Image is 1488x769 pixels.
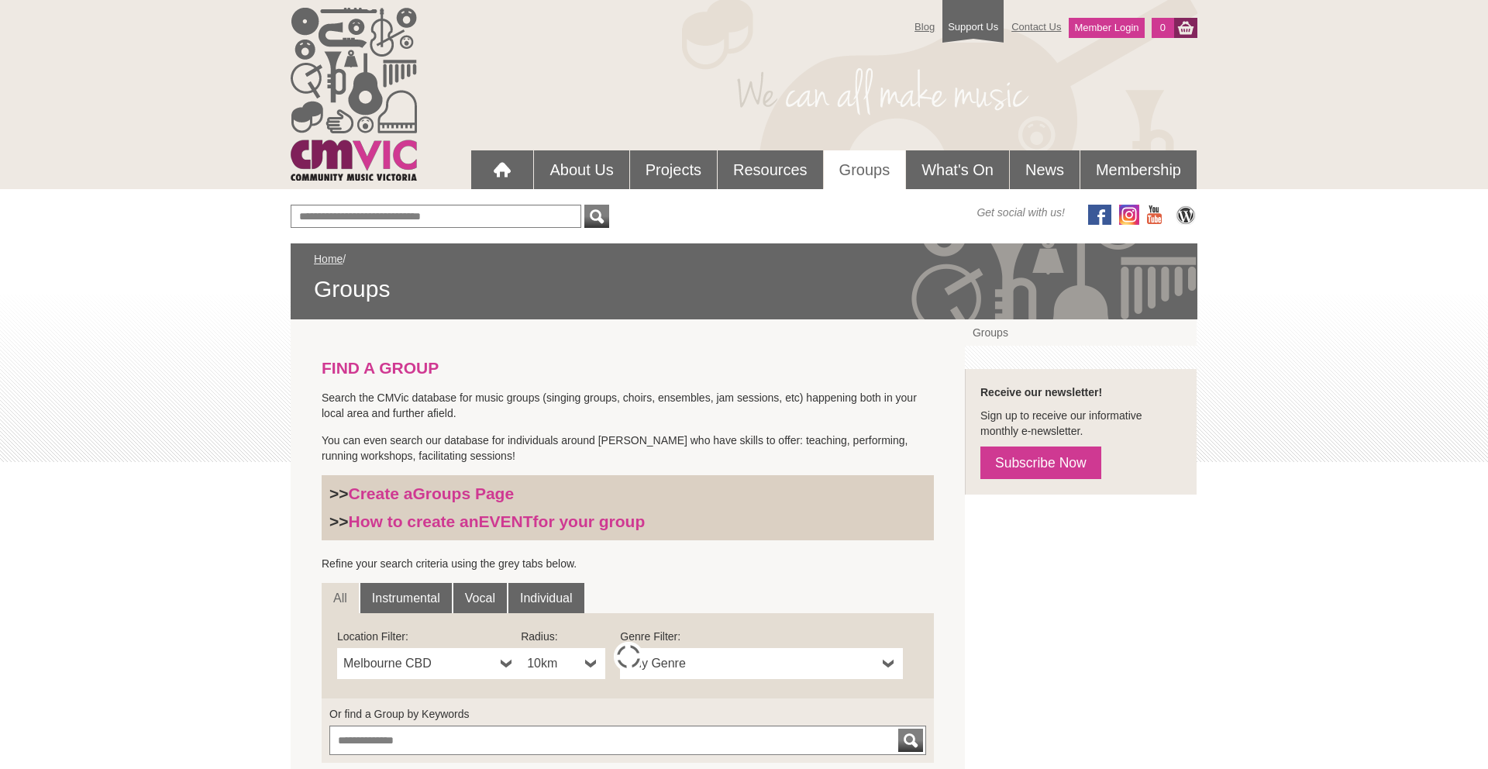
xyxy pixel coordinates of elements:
a: Membership [1080,150,1197,189]
a: Member Login [1069,18,1144,38]
p: Search the CMVic database for music groups (singing groups, choirs, ensembles, jam sessions, etc)... [322,390,934,421]
a: All [322,583,359,614]
a: Instrumental [360,583,452,614]
img: cmvic_logo.png [291,8,417,181]
strong: FIND A GROUP [322,359,439,377]
a: News [1010,150,1080,189]
a: Melbourne CBD [337,648,521,679]
a: Subscribe Now [980,447,1101,479]
strong: Receive our newsletter! [980,386,1102,398]
a: Any Genre [620,648,903,679]
p: Sign up to receive our informative monthly e-newsletter. [980,408,1181,439]
a: Home [314,253,343,265]
span: Melbourne CBD [343,654,494,673]
span: Groups [314,274,1174,304]
label: Genre Filter: [620,629,903,644]
div: / [314,251,1174,304]
p: You can even search our database for individuals around [PERSON_NAME] who have skills to offer: t... [322,433,934,464]
a: 10km [521,648,605,679]
a: 0 [1152,18,1174,38]
label: Location Filter: [337,629,521,644]
a: Create aGroups Page [349,485,515,502]
img: icon-instagram.png [1119,205,1139,225]
a: Blog [907,13,942,40]
p: Refine your search criteria using the grey tabs below. [322,556,934,571]
strong: Groups Page [412,485,514,502]
a: Vocal [453,583,507,614]
a: Resources [718,150,823,189]
span: 10km [527,654,579,673]
a: Groups [824,150,906,189]
h3: >> [329,512,926,532]
span: Get social with us! [976,205,1065,220]
a: Projects [630,150,717,189]
label: Radius: [521,629,605,644]
strong: EVENT [479,512,533,530]
a: Contact Us [1004,13,1069,40]
a: Groups [965,319,1197,346]
span: Any Genre [626,654,877,673]
h3: >> [329,484,926,504]
label: Or find a Group by Keywords [329,706,926,722]
a: Individual [508,583,584,614]
a: How to create anEVENTfor your group [349,512,646,530]
img: CMVic Blog [1174,205,1197,225]
a: What's On [906,150,1009,189]
a: About Us [534,150,629,189]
